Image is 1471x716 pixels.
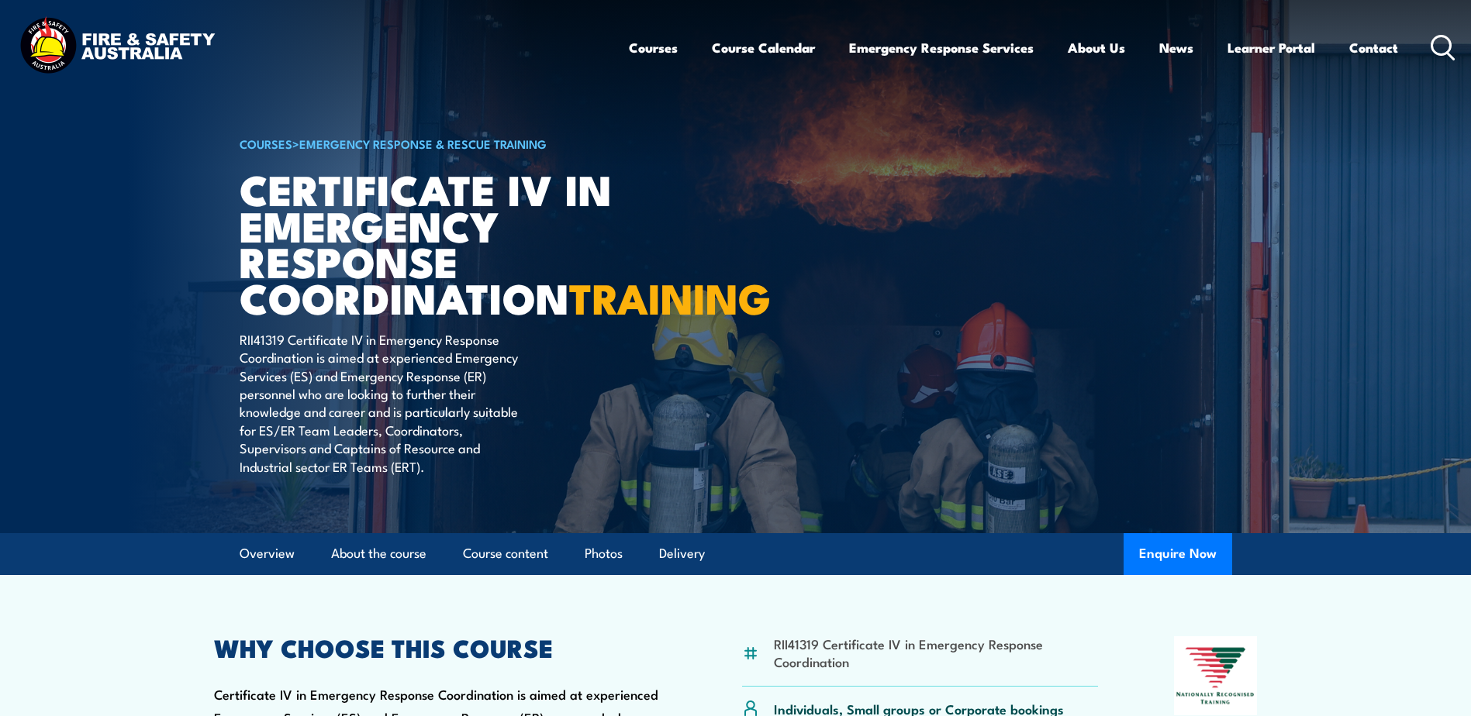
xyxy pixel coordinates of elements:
[1174,636,1258,715] img: Nationally Recognised Training logo.
[1349,27,1398,68] a: Contact
[629,27,678,68] a: Courses
[849,27,1034,68] a: Emergency Response Services
[774,635,1099,671] li: RII41319 Certificate IV in Emergency Response Coordination
[1159,27,1193,68] a: News
[1068,27,1125,68] a: About Us
[585,533,623,574] a: Photos
[240,134,623,153] h6: >
[240,533,295,574] a: Overview
[1124,533,1232,575] button: Enquire Now
[712,27,815,68] a: Course Calendar
[214,636,667,658] h2: WHY CHOOSE THIS COURSE
[331,533,426,574] a: About the course
[659,533,705,574] a: Delivery
[240,135,292,152] a: COURSES
[1228,27,1315,68] a: Learner Portal
[240,330,523,475] p: RII41319 Certificate IV in Emergency Response Coordination is aimed at experienced Emergency Serv...
[299,135,547,152] a: Emergency Response & Rescue Training
[240,170,623,315] h1: Certificate IV in Emergency Response Coordination
[463,533,548,574] a: Course content
[569,264,771,329] strong: TRAINING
